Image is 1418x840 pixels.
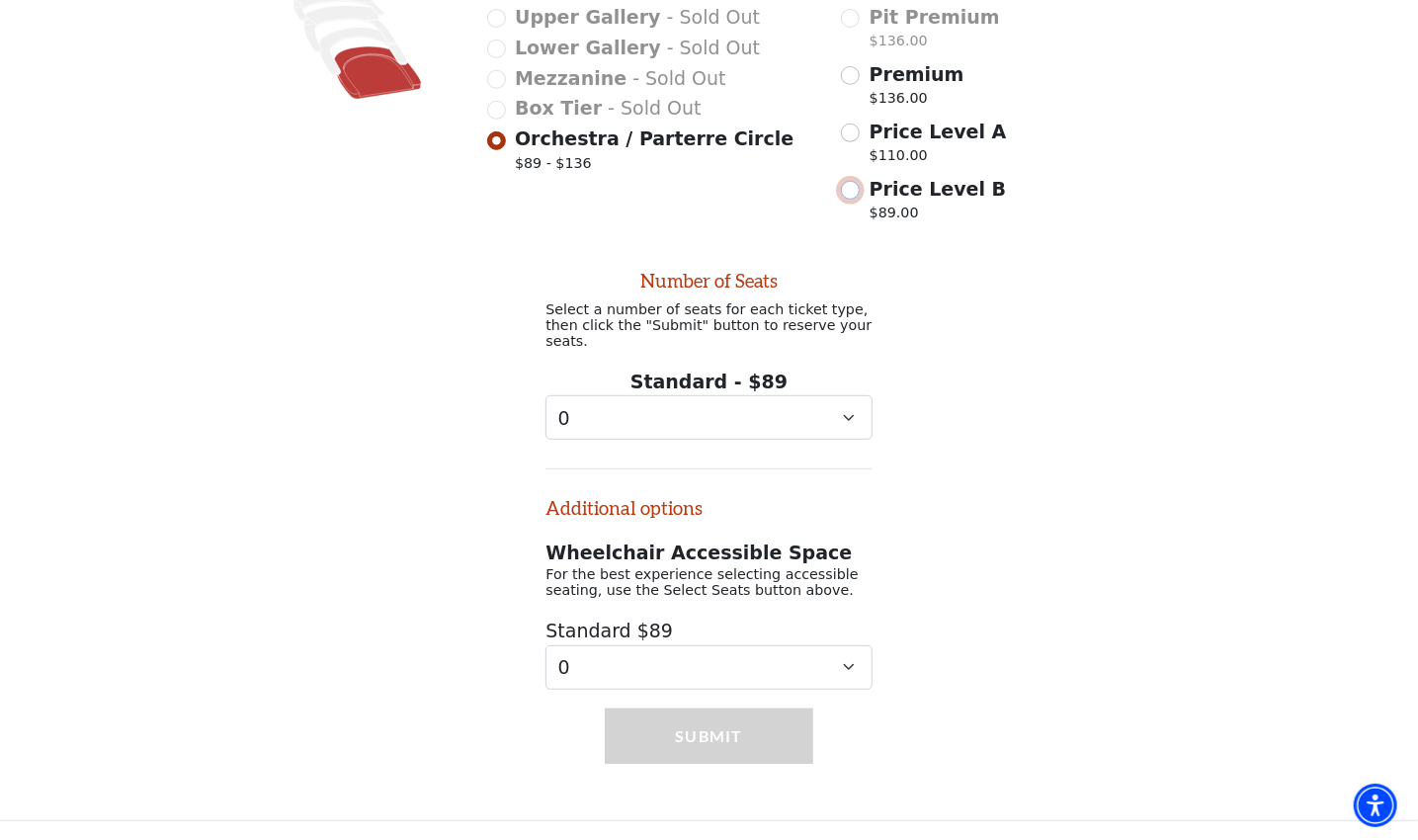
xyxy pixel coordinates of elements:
[870,88,964,115] p: $136.00
[870,121,1007,142] span: Price Level A
[545,645,872,690] select: Select quantity for Standard
[515,97,602,119] span: Box Tier
[841,124,860,142] input: Price Level A
[667,37,760,58] span: - Sold Out
[545,395,872,440] select: Select quantity for Standard
[870,178,1006,200] span: Price Level B
[545,270,872,293] h2: Number of Seats
[515,67,626,89] span: Mezzanine
[515,127,793,149] span: Orchestra / Parterre Circle
[545,542,852,563] span: Wheelchair Accessible Space
[870,6,1000,28] span: Pit Premium
[841,181,860,200] input: Price Level B
[545,368,872,440] div: Standard - $89
[667,6,760,28] span: - Sold Out
[545,566,872,598] p: For the best experience selecting accessible seating, use the Select Seats button above.
[515,153,793,180] span: $89 - $136
[1354,784,1397,827] div: Accessibility Menu
[870,63,964,85] span: Premium
[515,6,661,28] span: Upper Gallery
[545,617,872,689] div: Standard $89
[608,97,701,119] span: - Sold Out
[870,203,1006,229] p: $89.00
[545,468,872,520] h2: Additional options
[841,66,860,85] input: Premium
[545,301,872,349] p: Select a number of seats for each ticket type, then click the "Submit" button to reserve your seats.
[632,67,725,89] span: - Sold Out
[870,145,1007,172] p: $110.00
[515,37,661,58] span: Lower Gallery
[870,31,1000,57] p: $136.00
